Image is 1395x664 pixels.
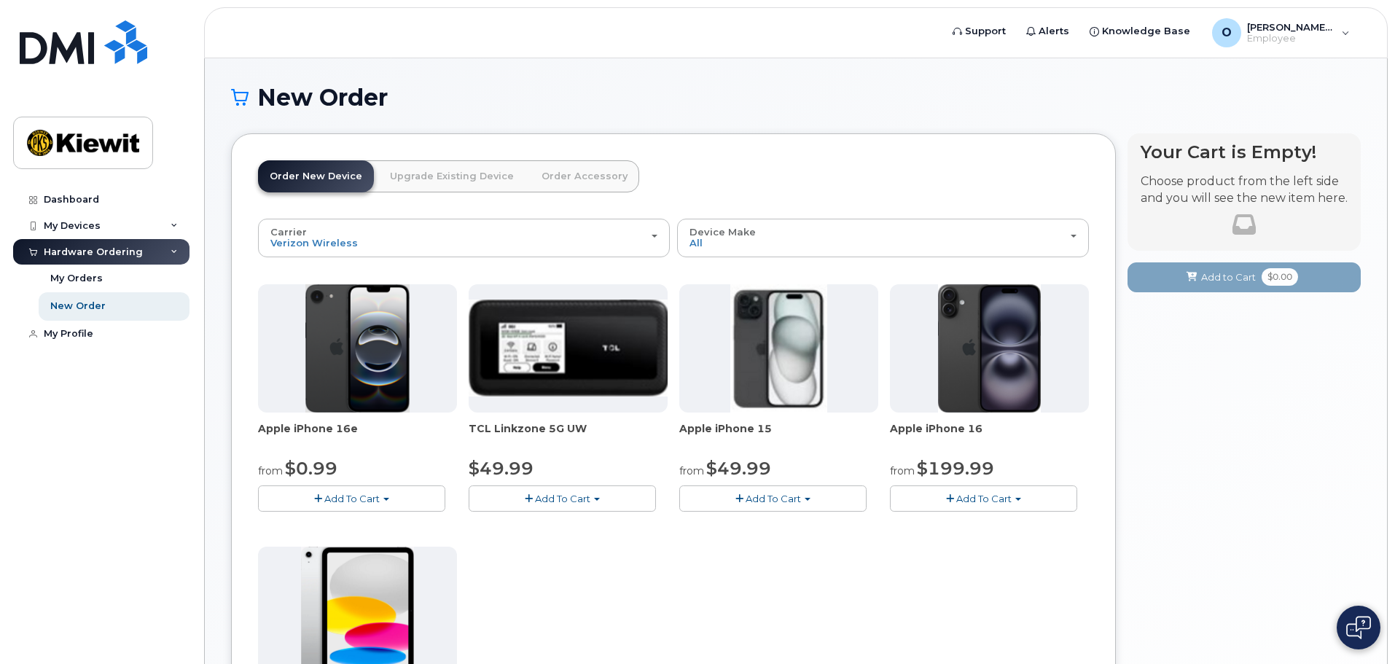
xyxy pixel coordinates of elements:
[535,493,590,504] span: Add To Cart
[679,485,867,511] button: Add To Cart
[890,464,915,477] small: from
[378,160,525,192] a: Upgrade Existing Device
[917,458,994,479] span: $199.99
[1128,262,1361,292] button: Add to Cart $0.00
[324,493,380,504] span: Add To Cart
[258,160,374,192] a: Order New Device
[258,219,670,257] button: Carrier Verizon Wireless
[469,485,656,511] button: Add To Cart
[1201,270,1256,284] span: Add to Cart
[305,284,410,413] img: iphone16e.png
[258,485,445,511] button: Add To Cart
[231,85,1361,110] h1: New Order
[679,464,704,477] small: from
[689,226,756,238] span: Device Make
[270,237,358,249] span: Verizon Wireless
[1262,268,1298,286] span: $0.00
[1141,142,1348,162] h4: Your Cart is Empty!
[938,284,1041,413] img: iphone_16_plus.png
[270,226,307,238] span: Carrier
[258,421,457,450] div: Apple iPhone 16e
[469,421,668,450] div: TCL Linkzone 5G UW
[890,485,1077,511] button: Add To Cart
[677,219,1089,257] button: Device Make All
[746,493,801,504] span: Add To Cart
[730,284,827,413] img: iphone15.jpg
[890,421,1089,450] div: Apple iPhone 16
[285,458,337,479] span: $0.99
[530,160,639,192] a: Order Accessory
[689,237,703,249] span: All
[258,464,283,477] small: from
[956,493,1012,504] span: Add To Cart
[706,458,771,479] span: $49.99
[679,421,878,450] div: Apple iPhone 15
[469,300,668,396] img: linkzone5g.png
[469,458,534,479] span: $49.99
[1141,173,1348,207] p: Choose product from the left side and you will see the new item here.
[1346,616,1371,639] img: Open chat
